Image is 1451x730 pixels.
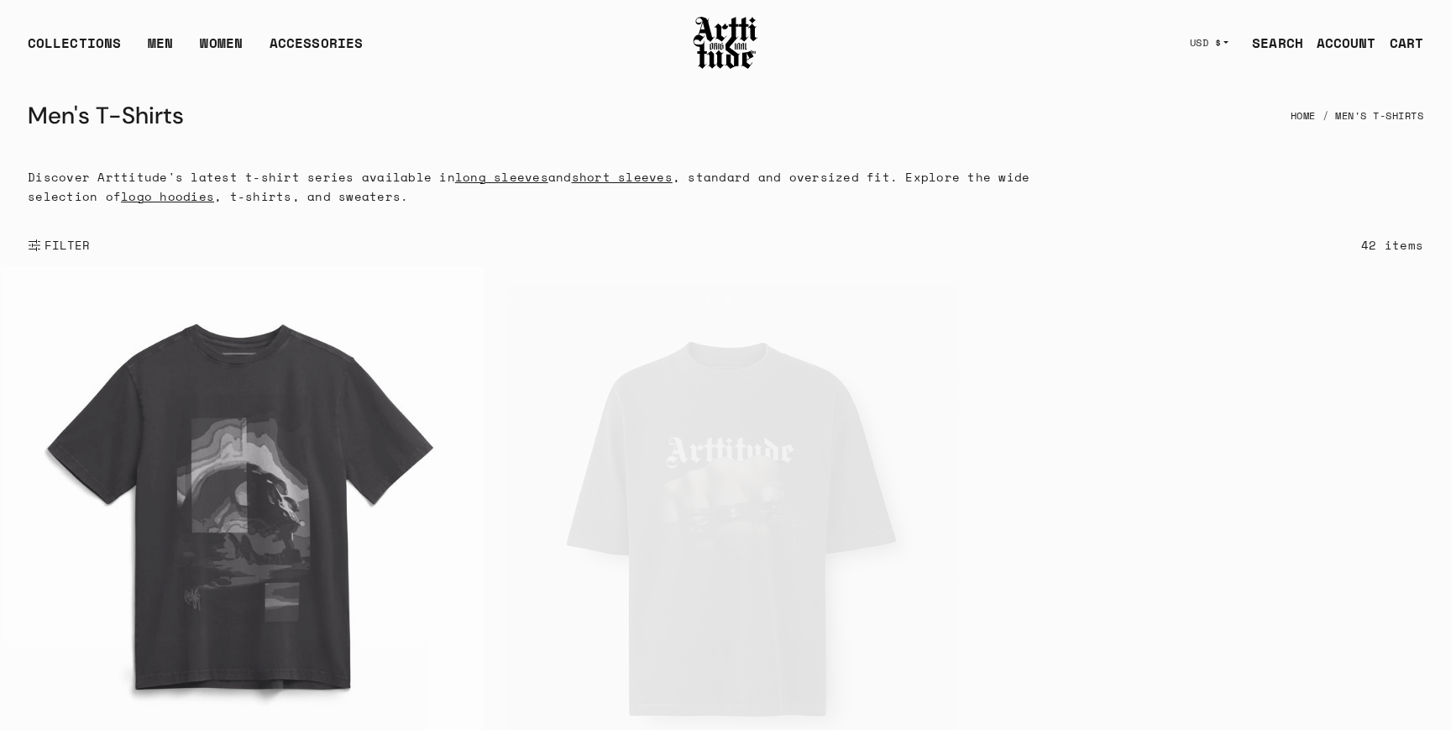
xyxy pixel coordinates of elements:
[1180,24,1239,61] button: USD $
[28,33,121,66] div: COLLECTIONS
[692,14,759,71] img: Arttitude
[1291,97,1316,134] a: Home
[572,168,673,186] a: short sleeves
[1239,26,1303,60] a: SEARCH
[28,167,1049,206] p: Discover Arttitude's latest t-shirt series available in and , standard and oversized fit. Explore...
[28,96,184,136] h1: Men's T-Shirts
[455,168,548,186] a: long sleeves
[1376,26,1423,60] a: Open cart
[1190,36,1222,50] span: USD $
[270,33,363,66] div: ACCESSORIES
[14,33,376,66] ul: Main navigation
[1303,26,1376,60] a: ACCOUNT
[1316,97,1424,134] li: Men's T-Shirts
[28,227,91,264] button: Show filters
[200,33,243,66] a: WOMEN
[121,187,214,205] a: logo hoodies
[1390,33,1423,53] div: CART
[148,33,173,66] a: MEN
[41,237,91,254] span: FILTER
[1361,235,1423,255] div: 42 items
